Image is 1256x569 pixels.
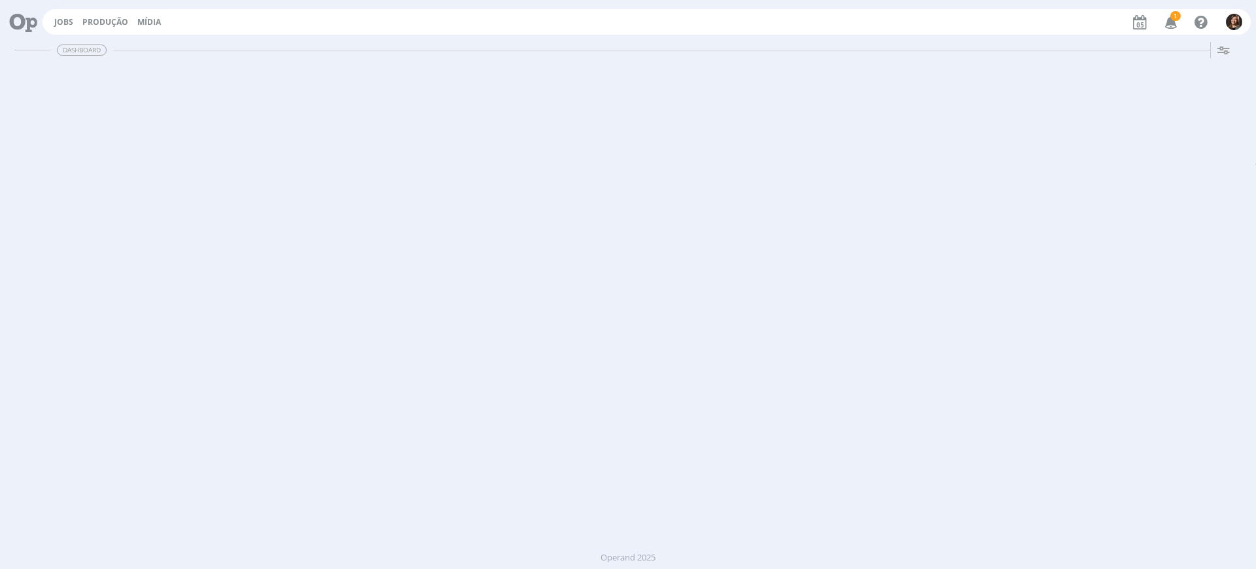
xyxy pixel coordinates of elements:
[57,45,107,56] span: Dashboard
[50,17,77,28] button: Jobs
[1157,10,1183,34] button: 1
[54,16,73,28] a: Jobs
[1225,10,1243,33] button: L
[1170,11,1181,21] span: 1
[133,17,165,28] button: Mídia
[137,16,161,28] a: Mídia
[1226,14,1242,30] img: L
[82,16,128,28] a: Produção
[78,17,132,28] button: Produção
